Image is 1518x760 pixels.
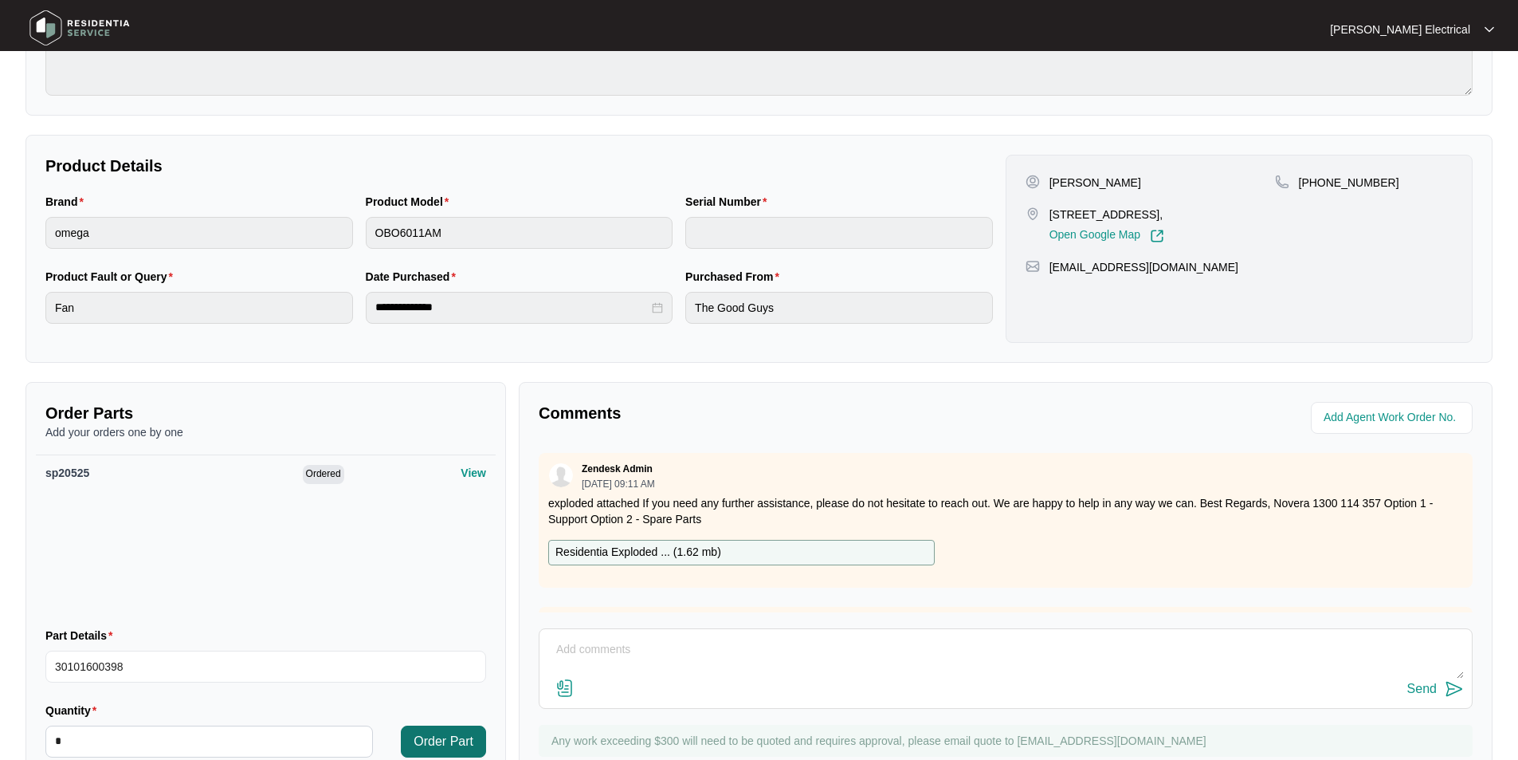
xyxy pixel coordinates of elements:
[45,155,993,177] p: Product Details
[45,424,486,440] p: Add your orders one by one
[1049,207,1164,222] p: [STREET_ADDRESS],
[366,269,462,285] label: Date Purchased
[685,217,993,249] input: Serial Number
[1049,175,1141,191] p: [PERSON_NAME]
[548,495,1463,527] p: exploded attached If you need any further assistance, please do not hesitate to reach out. We are...
[1407,679,1464,700] button: Send
[46,727,372,757] input: Quantity
[685,292,993,324] input: Purchased From
[1275,175,1289,189] img: map-pin
[1049,229,1164,243] a: Open Google Map
[1485,26,1494,33] img: dropdown arrow
[1026,175,1040,189] img: user-pin
[549,463,573,487] img: user.svg
[551,733,1465,749] p: Any work exceeding $300 will need to be quoted and requires approval, please email quote to [EMAI...
[555,544,721,561] p: Residentia Exploded ... ( 1.62 mb )
[1026,259,1040,274] img: map-pin
[1330,22,1470,37] p: [PERSON_NAME] Electrical
[582,479,655,489] p: [DATE] 09:11 AM
[1299,175,1399,191] p: [PHONE_NUMBER]
[685,269,786,285] label: Purchased From
[45,703,103,719] label: Quantity
[401,726,486,758] button: Order Part
[539,402,994,424] p: Comments
[461,465,486,481] p: View
[45,467,89,479] span: sp20525
[1324,408,1463,427] input: Add Agent Work Order No.
[685,194,773,210] label: Serial Number
[1150,229,1164,243] img: Link-External
[45,217,353,249] input: Brand
[45,292,353,324] input: Product Fault or Query
[1407,682,1437,696] div: Send
[45,402,486,424] p: Order Parts
[303,465,344,484] span: Ordered
[45,269,179,285] label: Product Fault or Query
[366,194,456,210] label: Product Model
[582,463,653,475] p: Zendesk Admin
[24,4,135,52] img: residentia service logo
[1026,207,1040,221] img: map-pin
[375,299,649,316] input: Date Purchased
[1445,679,1464,699] img: send-icon.svg
[45,628,120,644] label: Part Details
[366,217,673,249] input: Product Model
[1049,259,1238,275] p: [EMAIL_ADDRESS][DOMAIN_NAME]
[555,679,575,698] img: file-attachment-doc.svg
[45,194,90,210] label: Brand
[45,651,486,683] input: Part Details
[414,732,473,751] span: Order Part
